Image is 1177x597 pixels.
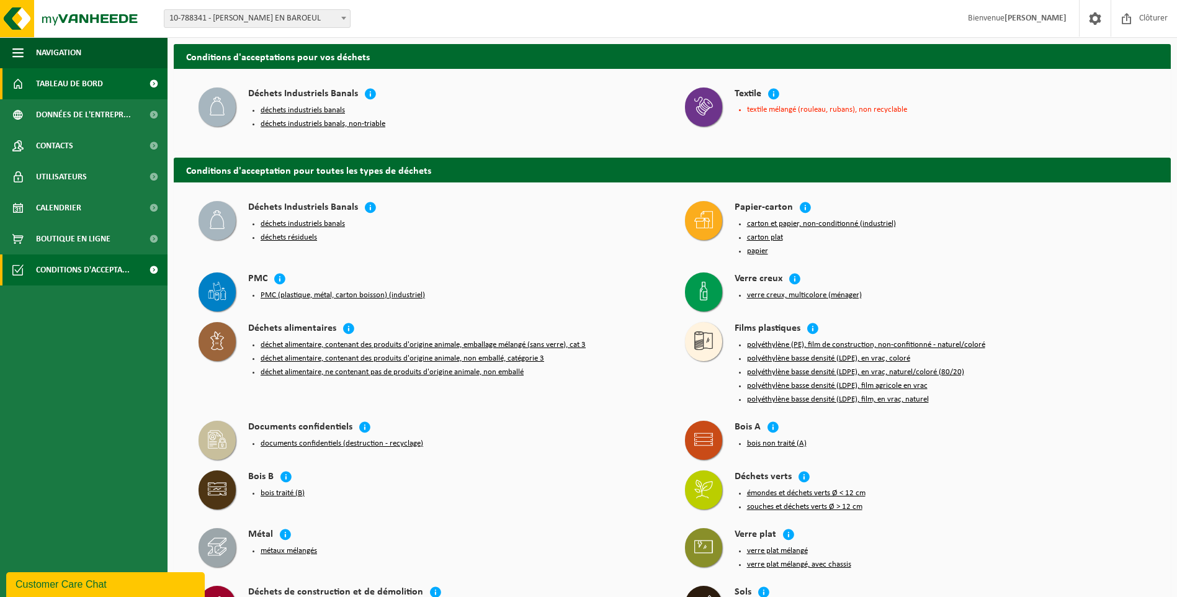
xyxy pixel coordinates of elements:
button: déchets industriels banals, non-triable [261,119,385,129]
button: déchet alimentaire, ne contenant pas de produits d'origine animale, non emballé [261,367,524,377]
button: documents confidentiels (destruction - recyclage) [261,439,423,449]
span: Calendrier [36,192,81,223]
h4: Papier-carton [735,201,793,215]
span: Boutique en ligne [36,223,110,254]
h4: Déchets verts [735,470,792,485]
span: Tableau de bord [36,68,103,99]
button: verre plat mélangé, avec chassis [747,560,851,570]
h2: Conditions d'acceptations pour vos déchets [174,44,1171,68]
h4: Verre plat [735,528,776,542]
h4: Textile [735,88,761,102]
h4: Verre creux [735,272,782,287]
h4: Films plastiques [735,322,800,336]
button: bois traité (B) [261,488,305,498]
span: 10-788341 - ELIS NORD - MARCQ EN BAROEUL [164,10,350,27]
h4: Déchets alimentaires [248,322,336,336]
button: déchets industriels banals [261,219,345,229]
button: émondes et déchets verts Ø < 12 cm [747,488,866,498]
h4: Déchets Industriels Banals [248,201,358,215]
button: verre creux, multicolore (ménager) [747,290,862,300]
span: Données de l'entrepr... [36,99,131,130]
h4: Documents confidentiels [248,421,352,435]
h2: Conditions d'acceptation pour toutes les types de déchets [174,158,1171,182]
button: carton et papier, non-conditionné (industriel) [747,219,896,229]
button: métaux mélangés [261,546,317,556]
button: déchets résiduels [261,233,317,243]
span: 10-788341 - ELIS NORD - MARCQ EN BAROEUL [164,9,351,28]
button: PMC (plastique, métal, carton boisson) (industriel) [261,290,425,300]
span: Utilisateurs [36,161,87,192]
button: verre plat mélangé [747,546,808,556]
button: déchet alimentaire, contenant des produits d'origine animale, emballage mélangé (sans verre), cat 3 [261,340,586,350]
span: Navigation [36,37,81,68]
button: carton plat [747,233,783,243]
span: Contacts [36,130,73,161]
li: textile mélangé (rouleau, rubans), non recyclable [747,105,1147,114]
button: polyéthylène basse densité (LDPE), en vrac, coloré [747,354,910,364]
h4: Déchets Industriels Banals [248,88,358,102]
button: polyéthylène (PE), film de construction, non-confitionné - naturel/coloré [747,340,985,350]
button: bois non traité (A) [747,439,807,449]
span: Conditions d'accepta... [36,254,130,285]
button: souches et déchets verts Ø > 12 cm [747,502,862,512]
h4: Bois A [735,421,761,435]
button: déchets industriels banals [261,105,345,115]
button: polyéthylène basse densité (LDPE), film, en vrac, naturel [747,395,929,405]
iframe: chat widget [6,570,207,597]
strong: [PERSON_NAME] [1005,14,1067,23]
h4: PMC [248,272,267,287]
h4: Métal [248,528,273,542]
button: papier [747,246,768,256]
h4: Bois B [248,470,274,485]
button: polyéthylène basse densité (LDPE), film agricole en vrac [747,381,928,391]
button: déchet alimentaire, contenant des produits d'origine animale, non emballé, catégorie 3 [261,354,544,364]
button: polyéthylène basse densité (LDPE), en vrac, naturel/coloré (80/20) [747,367,964,377]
